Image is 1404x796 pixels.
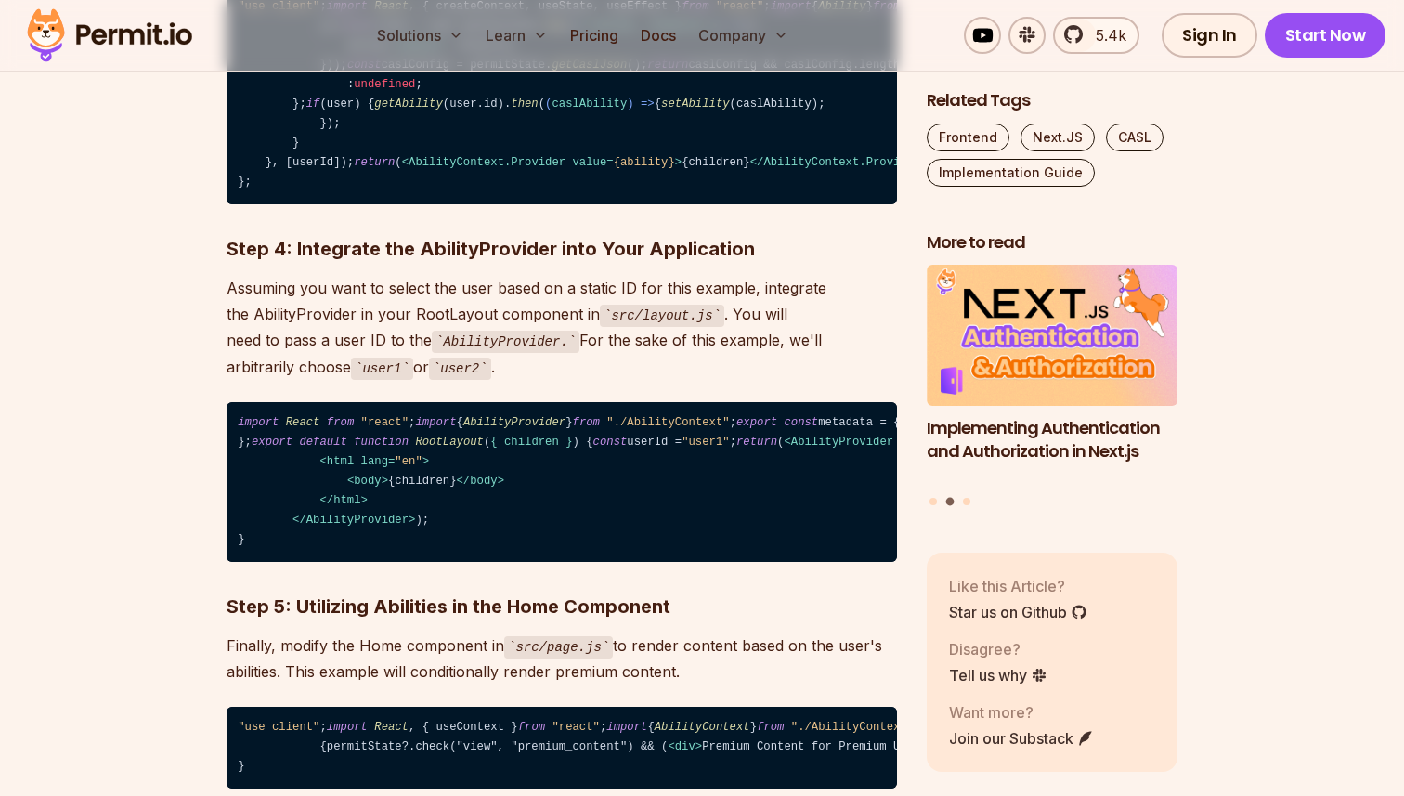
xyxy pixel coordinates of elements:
[518,721,545,734] span: from
[415,436,484,449] span: RootLayout
[927,231,1177,254] h2: More to read
[949,575,1087,597] p: Like this Article?
[1162,13,1257,58] a: Sign In
[757,721,784,734] span: from
[504,636,613,659] code: src/page.js
[238,721,319,734] span: "use client"
[374,98,443,111] span: getAbility
[784,436,1009,449] span: < = >
[736,436,777,449] span: return
[327,455,354,468] span: html
[600,305,724,327] code: src/layout.js
[682,436,729,449] span: "user1"
[963,498,970,505] button: Go to slide 3
[668,740,702,753] span: < >
[361,455,388,468] span: lang
[306,98,320,111] span: if
[306,514,409,527] span: AbilityProvider
[319,494,367,507] span: </ >
[227,707,897,789] code: ; , { useContext } ; { } ; ( ) { ability = ( ); ( ); }
[402,156,928,169] span: {children}
[252,436,292,449] span: export
[949,638,1047,660] p: Disagree?
[927,266,1177,407] img: Implementing Authentication and Authorization in Next.js
[354,156,395,169] span: return
[573,416,600,429] span: from
[415,416,456,429] span: import
[927,266,1177,487] li: 2 of 3
[1085,24,1126,46] span: 5.4k
[19,4,201,67] img: Permit logo
[563,17,626,54] a: Pricing
[1265,13,1386,58] a: Start Now
[606,416,729,429] span: "./AbilityContext"
[227,595,670,618] strong: Step 5: Utilizing Abilities in the Home Component
[354,436,409,449] span: function
[484,98,498,111] span: id
[1020,124,1095,151] a: Next.JS
[354,78,415,91] span: undefined
[949,701,1094,724] p: Want more?
[545,98,655,111] span: ( ) =>
[655,721,750,734] span: AbilityContext
[333,494,360,507] span: html
[763,156,920,169] span: AbilityContext.Provider
[361,416,409,429] span: "react"
[327,416,354,429] span: from
[791,721,914,734] span: "./AbilityContext"
[946,498,955,506] button: Go to slide 2
[750,156,928,169] span: </ >
[227,633,897,685] p: Finally, modify the Home component in to render content based on the user's abilities. This examp...
[1106,124,1163,151] a: CASL
[675,740,695,753] span: div
[573,156,607,169] span: value
[463,416,565,429] span: AbilityProvider
[299,436,346,449] span: default
[949,601,1087,623] a: Star us on Github
[409,156,565,169] span: AbilityContext.Provider
[347,475,388,488] span: < >
[490,436,572,449] span: { children }
[606,721,647,734] span: import
[470,475,497,488] span: body
[927,124,1009,151] a: Frontend
[927,89,1177,112] h2: Related Tags
[661,98,730,111] span: setAbility
[327,721,368,734] span: import
[1053,17,1139,54] a: 5.4k
[593,436,628,449] span: const
[370,17,471,54] button: Solutions
[633,17,683,54] a: Docs
[927,159,1095,187] a: Implementation Guide
[227,402,897,562] code: ; { } ; metadata = { : , : , }; ( ) { userId = ; ( ); }
[927,266,1177,487] a: Implementing Authentication and Authorization in Next.jsImplementing Authentication and Authoriza...
[691,17,796,54] button: Company
[238,416,279,429] span: import
[736,416,777,429] span: export
[432,331,579,353] code: AbilityProvider.
[395,455,422,468] span: "en"
[552,98,627,111] span: caslAbility
[319,455,429,468] span: < = >
[227,275,897,381] p: Assuming you want to select the user based on a static ID for this example, integrate the Ability...
[478,17,555,54] button: Learn
[791,436,893,449] span: AbilityProvider
[457,475,504,488] span: </ >
[927,266,1177,509] div: Posts
[929,498,937,505] button: Go to slide 1
[402,156,682,169] span: < = >
[552,721,599,734] span: "react"
[429,358,491,380] code: user2
[227,238,755,260] strong: Step 4: Integrate the AbilityProvider into Your Application
[374,721,409,734] span: React
[949,664,1047,686] a: Tell us why
[351,358,413,380] code: user1
[784,416,818,429] span: const
[614,156,675,169] span: {ability}
[511,98,538,111] span: then
[354,475,381,488] span: body
[238,436,1009,527] span: {children}
[949,727,1094,750] a: Join our Substack
[927,417,1177,463] h3: Implementing Authentication and Authorization in Next.js
[286,416,320,429] span: React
